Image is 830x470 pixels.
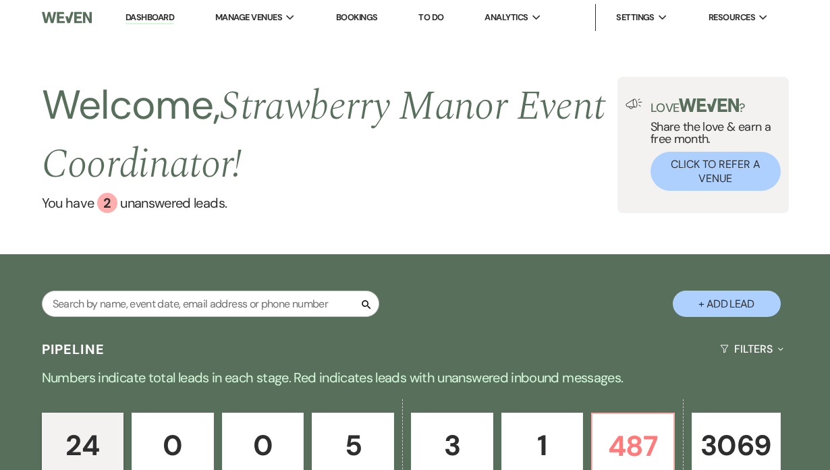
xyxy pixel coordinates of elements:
[642,98,781,191] div: Share the love & earn a free month.
[231,423,296,468] p: 0
[418,11,443,23] a: To Do
[336,11,378,23] a: Bookings
[42,291,379,317] input: Search by name, event date, email address or phone number
[700,423,771,468] p: 3069
[215,11,282,24] span: Manage Venues
[709,11,755,24] span: Resources
[715,331,788,367] button: Filters
[42,76,605,196] span: Strawberry Manor Event Coordinator !
[673,291,781,317] button: + Add Lead
[51,423,115,468] p: 24
[42,77,617,193] h2: Welcome,
[626,98,642,109] img: loud-speaker-illustration.svg
[126,11,174,24] a: Dashboard
[601,423,665,469] p: 487
[42,340,105,359] h3: Pipeline
[485,11,528,24] span: Analytics
[321,423,385,468] p: 5
[42,193,617,213] a: You have 2 unanswered leads.
[140,423,205,468] p: 0
[651,98,781,114] p: Love ?
[651,152,781,191] button: Click to Refer a Venue
[679,98,739,112] img: weven-logo-green.svg
[97,193,117,213] div: 2
[420,423,485,468] p: 3
[616,11,655,24] span: Settings
[510,423,575,468] p: 1
[42,3,92,32] img: Weven Logo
